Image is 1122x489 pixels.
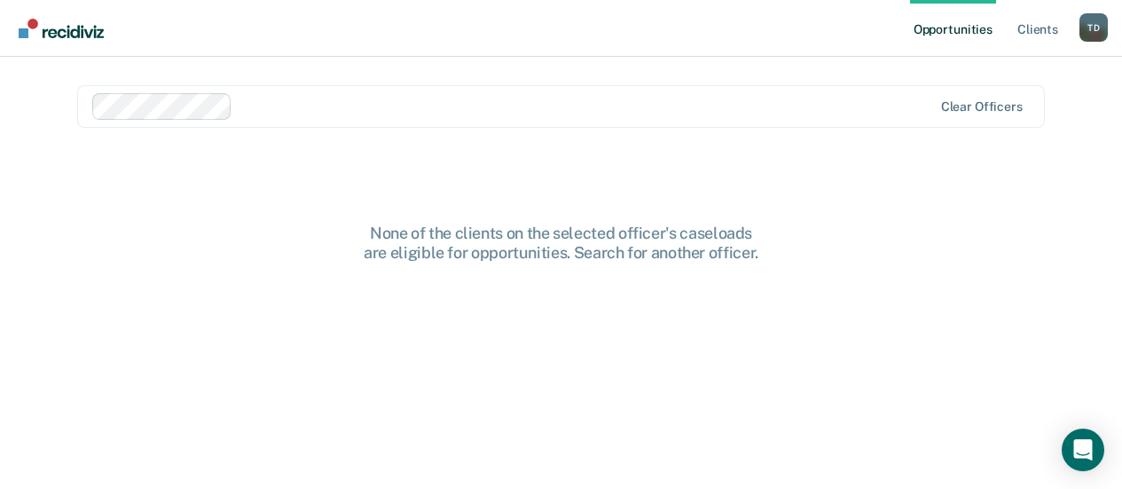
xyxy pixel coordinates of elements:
div: Clear officers [941,99,1023,114]
img: Recidiviz [19,19,104,38]
div: T D [1079,13,1108,42]
div: None of the clients on the selected officer's caseloads are eligible for opportunities. Search fo... [278,224,845,262]
div: Open Intercom Messenger [1062,429,1104,471]
button: Profile dropdown button [1079,13,1108,42]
